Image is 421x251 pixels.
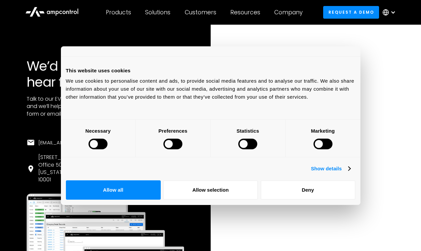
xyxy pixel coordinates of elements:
div: We use cookies to personalise content and ads, to provide social media features and to analyse ou... [66,77,355,101]
button: Deny [261,180,355,200]
a: Request a demo [323,6,379,18]
strong: Necessary [86,128,111,134]
div: Resources [230,9,260,16]
img: email log [27,138,35,147]
a: Show details [311,165,350,173]
div: Products [106,9,131,16]
strong: Preferences [158,128,187,134]
div: This website uses cookies [66,66,355,74]
a: [EMAIL_ADDRESS][DOMAIN_NAME] [38,139,164,146]
div: Customers [185,9,216,16]
button: Allow all [66,180,161,200]
div: Company [274,9,303,16]
div: Solutions [145,9,170,16]
h1: We’d love to hear from you [27,58,184,90]
p: Talk to our EV experts about your operational challenges, and we’ll help you overcome them. Pleas... [27,95,184,118]
strong: Statistics [237,128,259,134]
strong: Marketing [311,128,335,134]
img: location logo [27,165,35,173]
div: [STREET_ADDRESS] Office 503 [US_STATE], [GEOGRAPHIC_DATA] 10001 [38,154,123,184]
button: Allow selection [163,180,258,200]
